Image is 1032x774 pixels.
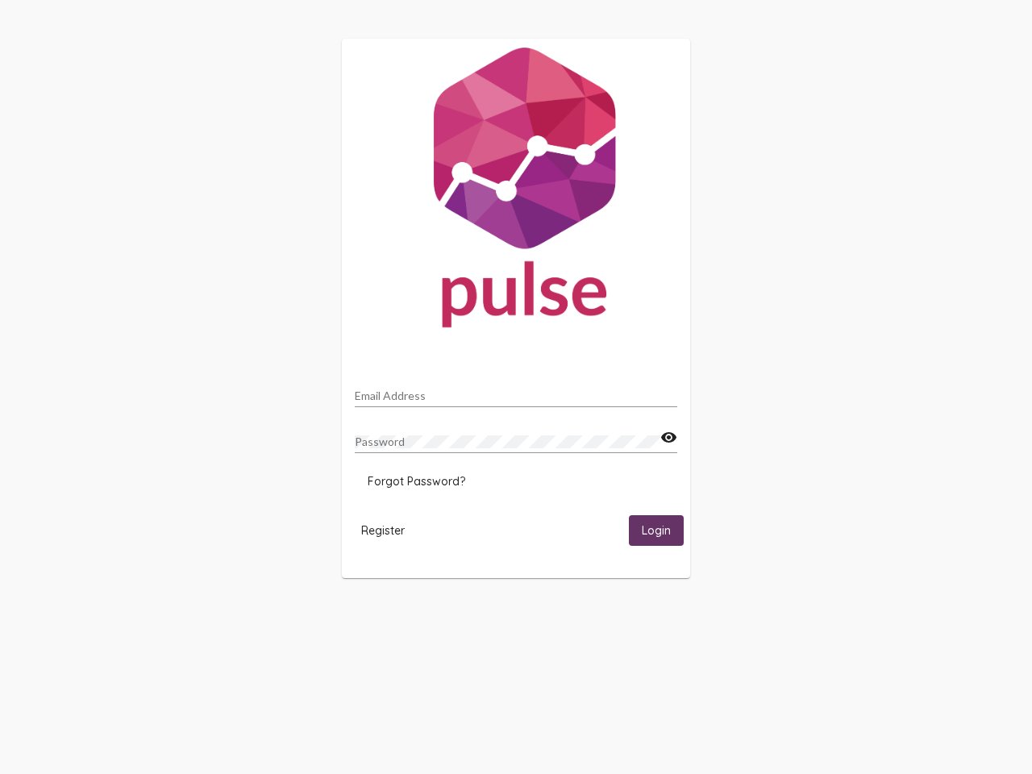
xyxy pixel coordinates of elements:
[342,39,690,343] img: Pulse For Good Logo
[642,524,671,539] span: Login
[660,428,677,447] mat-icon: visibility
[355,467,478,496] button: Forgot Password?
[361,523,405,538] span: Register
[629,515,684,545] button: Login
[348,515,418,545] button: Register
[368,474,465,489] span: Forgot Password?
